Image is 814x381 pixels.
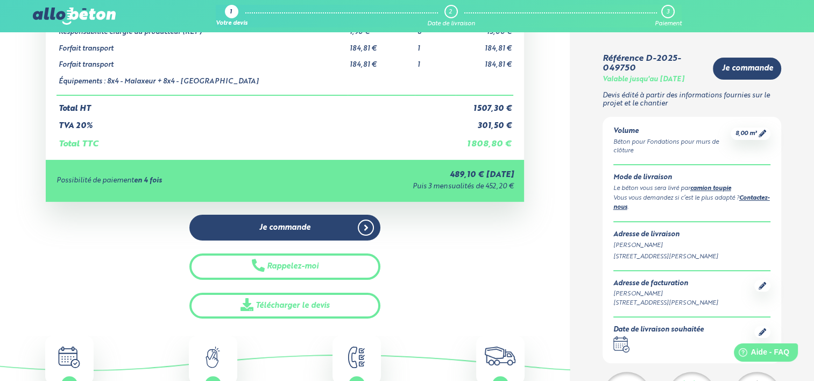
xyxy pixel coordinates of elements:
td: 1 [415,37,456,53]
div: Valable jusqu'au [DATE] [603,76,684,84]
iframe: Help widget launcher [718,339,802,369]
a: Télécharger le devis [189,293,381,319]
div: 3 [666,9,669,16]
div: Puis 3 mensualités de 452,20 € [291,183,514,191]
a: Je commande [189,215,381,241]
div: Mode de livraison [613,174,771,182]
div: [PERSON_NAME] [613,241,771,250]
div: [STREET_ADDRESS][PERSON_NAME] [613,252,771,262]
p: Devis édité à partir des informations fournies sur le projet et le chantier [603,92,782,108]
div: Référence D-2025-049750 [603,54,705,74]
div: Le béton vous sera livré par [613,184,771,194]
div: Votre devis [216,20,247,27]
div: Vous vous demandez si c’est le plus adapté ? . [613,194,771,213]
span: Je commande [721,64,773,73]
div: 489,10 € [DATE] [291,171,514,180]
td: 184,81 € [348,37,415,53]
div: 1 [230,9,232,16]
td: 301,50 € [456,113,513,131]
td: Forfait transport [56,37,348,53]
td: Total TTC [56,131,456,149]
td: 1 [415,53,456,69]
div: Adresse de facturation [613,280,718,288]
strong: en 4 fois [134,177,162,184]
td: 1 808,80 € [456,131,513,149]
td: Forfait transport [56,53,348,69]
td: 184,81 € [348,53,415,69]
div: [STREET_ADDRESS][PERSON_NAME] [613,299,718,308]
div: Date de livraison [427,20,475,27]
td: 1 507,30 € [456,95,513,114]
a: 3 Paiement [655,5,682,27]
div: [PERSON_NAME] [613,290,718,299]
td: Total HT [56,95,456,114]
td: 184,81 € [456,37,513,53]
a: 1 Votre devis [216,5,247,27]
div: Volume [613,128,731,136]
button: Rappelez-moi [189,253,381,280]
span: Je commande [259,223,310,232]
img: truck.c7a9816ed8b9b1312949.png [485,347,515,365]
td: 184,81 € [456,53,513,69]
div: Paiement [655,20,682,27]
div: Date de livraison souhaitée [613,326,704,334]
td: Équipements : 8x4 - Malaxeur + 8x4 - [GEOGRAPHIC_DATA] [56,69,348,95]
a: Je commande [713,58,781,80]
td: TVA 20% [56,113,456,131]
div: 2 [449,9,452,16]
img: allobéton [33,8,116,25]
a: camion toupie [690,186,731,192]
div: Béton pour Fondations pour murs de clôture [613,138,731,156]
a: 2 Date de livraison [427,5,475,27]
div: Adresse de livraison [613,231,771,239]
div: Possibilité de paiement [56,177,291,185]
